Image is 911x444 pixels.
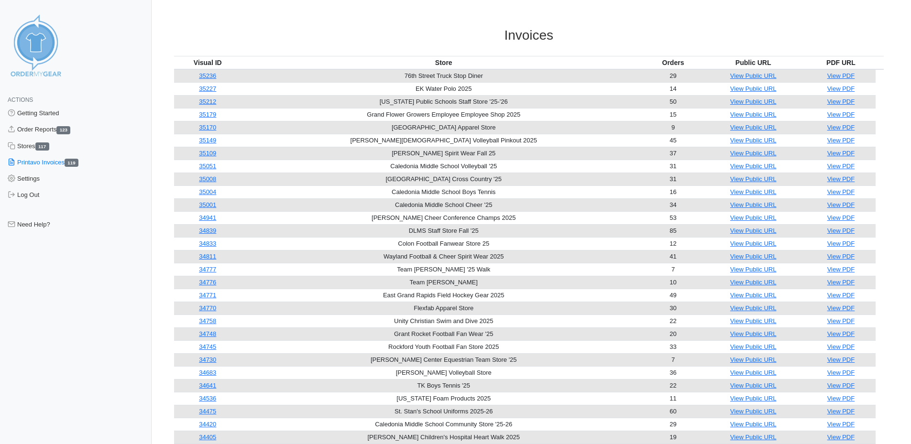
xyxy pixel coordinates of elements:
a: 34758 [199,317,216,325]
a: View PDF [827,421,855,428]
a: View Public URL [730,201,777,208]
a: 34405 [199,433,216,441]
a: View PDF [827,137,855,144]
a: View Public URL [730,111,777,118]
td: 20 [646,327,700,340]
td: Caledonia Middle School Volleyball '25 [241,160,646,173]
td: [GEOGRAPHIC_DATA] Apparel Store [241,121,646,134]
a: View Public URL [730,356,777,363]
td: 31 [646,173,700,185]
a: View Public URL [730,395,777,402]
a: View PDF [827,188,855,195]
a: View Public URL [730,227,777,234]
a: View PDF [827,266,855,273]
td: 22 [646,379,700,392]
a: View Public URL [730,98,777,105]
a: View Public URL [730,317,777,325]
a: View PDF [827,175,855,183]
a: View PDF [827,72,855,79]
a: 35227 [199,85,216,92]
a: View Public URL [730,137,777,144]
td: 45 [646,134,700,147]
a: 34745 [199,343,216,350]
a: View Public URL [730,408,777,415]
a: View PDF [827,150,855,157]
h3: Invoices [174,27,884,43]
td: Caledonia Middle School Cheer '25 [241,198,646,211]
th: PDF URL [806,56,876,69]
a: 34475 [199,408,216,415]
a: View Public URL [730,162,777,170]
a: View Public URL [730,175,777,183]
a: View PDF [827,292,855,299]
a: 35149 [199,137,216,144]
a: View PDF [827,343,855,350]
a: View PDF [827,408,855,415]
a: View Public URL [730,188,777,195]
td: 36 [646,366,700,379]
a: View PDF [827,395,855,402]
a: View Public URL [730,253,777,260]
td: 29 [646,418,700,431]
a: 35051 [199,162,216,170]
a: View PDF [827,253,855,260]
td: Caledonia Middle School Boys Tennis [241,185,646,198]
td: Grand Flower Growers Employee Employee Shop 2025 [241,108,646,121]
a: 35001 [199,201,216,208]
a: View Public URL [730,279,777,286]
a: View PDF [827,85,855,92]
td: 15 [646,108,700,121]
a: View PDF [827,433,855,441]
a: View PDF [827,111,855,118]
a: 35179 [199,111,216,118]
a: View Public URL [730,343,777,350]
td: 41 [646,250,700,263]
td: 7 [646,353,700,366]
a: 34833 [199,240,216,247]
td: Flexfab Apparel Store [241,302,646,314]
td: 37 [646,147,700,160]
th: Public URL [701,56,806,69]
a: 34771 [199,292,216,299]
a: View PDF [827,304,855,312]
a: 35008 [199,175,216,183]
a: 34748 [199,330,216,337]
td: TK Boys Tennis '25 [241,379,646,392]
td: EK Water Polo 2025 [241,82,646,95]
span: 123 [56,126,70,134]
td: 12 [646,237,700,250]
td: Team [PERSON_NAME] [241,276,646,289]
a: 34641 [199,382,216,389]
a: View PDF [827,98,855,105]
a: 35004 [199,188,216,195]
td: 16 [646,185,700,198]
a: 34776 [199,279,216,286]
a: View Public URL [730,214,777,221]
a: View PDF [827,317,855,325]
a: View PDF [827,330,855,337]
td: [PERSON_NAME] Volleyball Store [241,366,646,379]
td: East Grand Rapids Field Hockey Gear 2025 [241,289,646,302]
a: View Public URL [730,382,777,389]
a: View Public URL [730,150,777,157]
td: DLMS Staff Store Fall '25 [241,224,646,237]
a: 34777 [199,266,216,273]
a: View PDF [827,214,855,221]
a: 34420 [199,421,216,428]
a: View Public URL [730,330,777,337]
td: 29 [646,69,700,83]
a: View PDF [827,279,855,286]
a: 35170 [199,124,216,131]
th: Orders [646,56,700,69]
td: 22 [646,314,700,327]
a: View Public URL [730,85,777,92]
a: View Public URL [730,369,777,376]
td: [PERSON_NAME] Cheer Conference Champs 2025 [241,211,646,224]
a: 34839 [199,227,216,234]
a: 34730 [199,356,216,363]
td: 34 [646,198,700,211]
td: 60 [646,405,700,418]
a: View Public URL [730,292,777,299]
td: [US_STATE] Public Schools Staff Store '25-'26 [241,95,646,108]
a: View Public URL [730,421,777,428]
